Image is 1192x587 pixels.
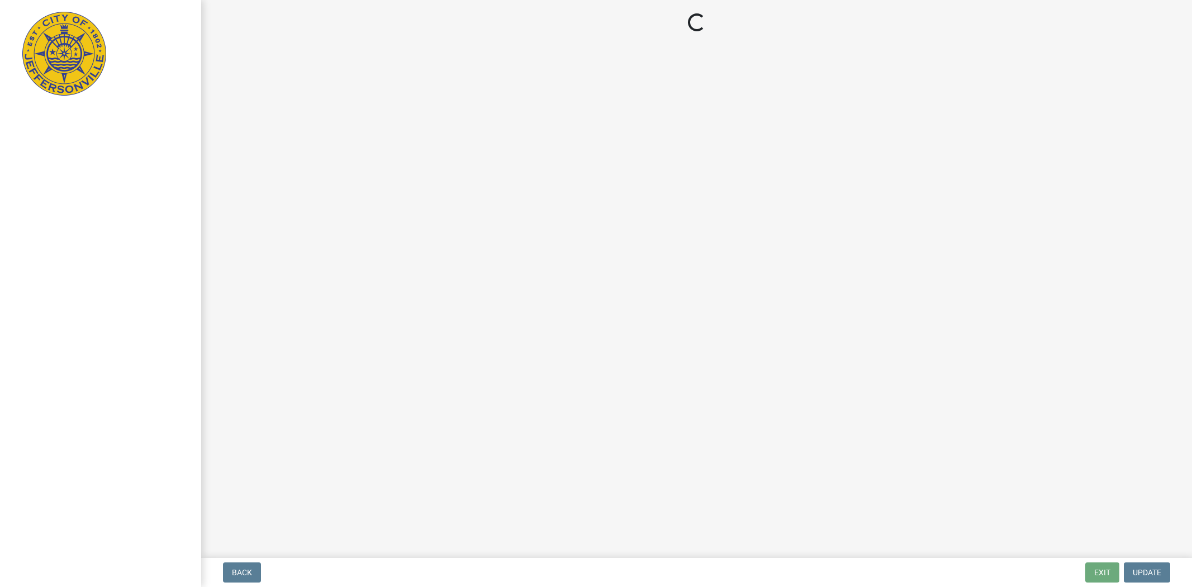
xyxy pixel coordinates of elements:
span: Update [1133,568,1161,577]
button: Exit [1085,562,1119,583]
button: Back [223,562,261,583]
button: Update [1124,562,1170,583]
img: City of Jeffersonville, Indiana [22,12,106,96]
span: Back [232,568,252,577]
